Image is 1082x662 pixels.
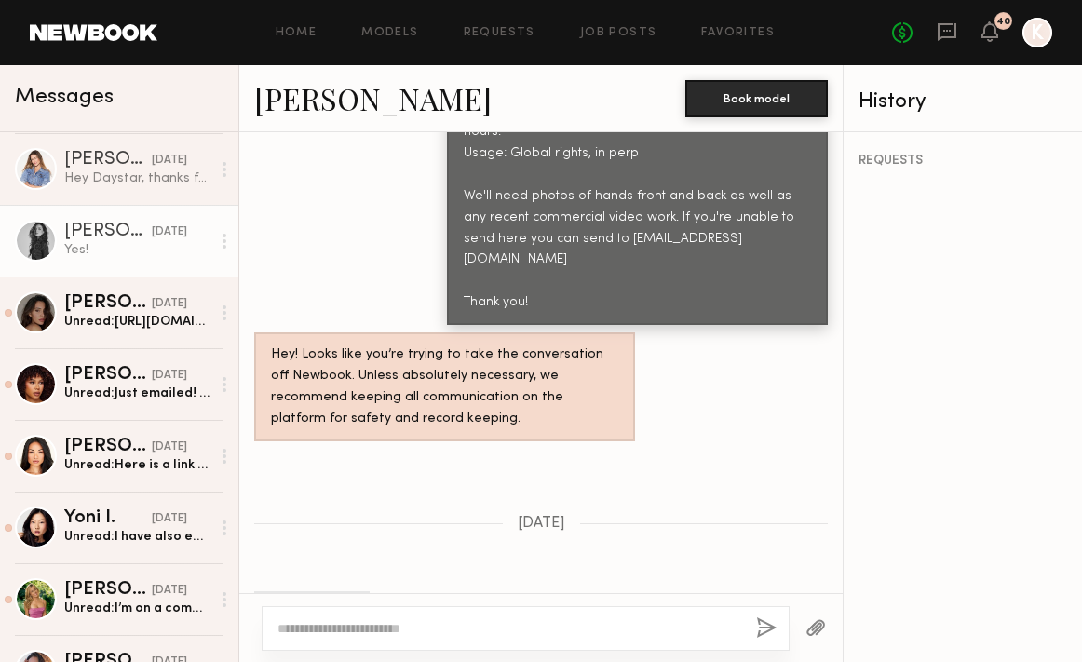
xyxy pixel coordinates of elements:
a: Job Posts [580,27,657,39]
div: [PERSON_NAME] [64,366,152,385]
div: [PERSON_NAME] [64,294,152,313]
div: Yes! [64,241,210,259]
div: [PERSON_NAME] [64,151,152,169]
a: Favorites [701,27,775,39]
a: Book model [685,89,828,105]
a: Requests [464,27,535,39]
div: History [859,91,1067,113]
div: [PERSON_NAME] [64,581,152,600]
div: Hey! Looks like you’re trying to take the conversation off Newbook. Unless absolutely necessary, ... [271,345,618,430]
div: Hey Daystar, thanks for your interest. I can do in perpetuity for social but not anything else. I... [64,169,210,187]
a: K [1022,18,1052,47]
div: Unread: I have also emailed commercial work example that could be somewhat relevant. Thank you! [64,528,210,546]
div: Unread: [URL][DOMAIN_NAME] [64,313,210,331]
div: Unread: Just emailed! Thank you [PERSON_NAME] [64,385,210,402]
div: [PERSON_NAME] [64,438,152,456]
div: [PERSON_NAME] [64,223,152,241]
button: Book model [685,80,828,117]
span: Messages [15,87,114,108]
a: Models [361,27,418,39]
div: Unread: Here is a link with a commercial reel, as well as a bunch of photos and digitals of my ha... [64,456,210,474]
a: Home [276,27,318,39]
a: [PERSON_NAME] [254,78,492,118]
div: Unread: I’m on a commercial Shoot right now, was on one [DATE]. I’m a full time model/actress so ... [64,600,210,617]
div: [DATE] [152,367,187,385]
div: [DATE] [152,439,187,456]
div: Yoni I. [64,509,152,528]
div: [DATE] [152,152,187,169]
div: [DATE] [152,510,187,528]
div: [DATE] [152,295,187,313]
div: REQUESTS [859,155,1067,168]
div: [DATE] [152,223,187,241]
div: 40 [996,17,1010,27]
div: [DATE] [152,582,187,600]
div: Hi there! Thank you for applying for our production on [DATE] in [GEOGRAPHIC_DATA]. We want to pr... [464,15,811,314]
span: [DATE] [518,516,565,532]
